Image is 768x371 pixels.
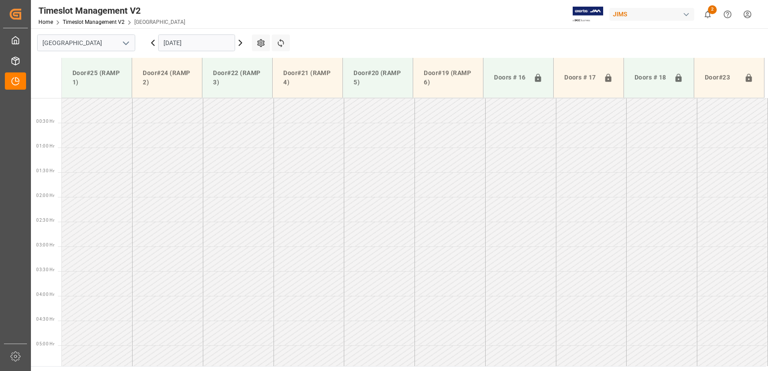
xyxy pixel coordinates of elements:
span: 01:00 Hr [36,144,54,148]
div: Door#21 (RAMP 4) [280,65,335,91]
input: DD.MM.YYYY [158,34,235,51]
div: Door#25 (RAMP 1) [69,65,125,91]
span: 02:00 Hr [36,193,54,198]
span: 04:00 Hr [36,292,54,297]
div: Door#24 (RAMP 2) [139,65,195,91]
div: Door#23 [701,69,741,86]
div: Doors # 18 [631,69,670,86]
span: 04:30 Hr [36,317,54,322]
span: 05:00 Hr [36,341,54,346]
button: Help Center [718,4,738,24]
button: open menu [119,36,132,50]
span: 02:30 Hr [36,218,54,223]
div: JIMS [609,8,694,21]
span: 2 [708,5,717,14]
div: Doors # 16 [490,69,530,86]
div: Door#19 (RAMP 6) [420,65,476,91]
a: Home [38,19,53,25]
input: Type to search/select [37,34,135,51]
span: 01:30 Hr [36,168,54,173]
span: 03:30 Hr [36,267,54,272]
div: Timeslot Management V2 [38,4,185,17]
button: show 2 new notifications [698,4,718,24]
a: Timeslot Management V2 [63,19,125,25]
img: Exertis%20JAM%20-%20Email%20Logo.jpg_1722504956.jpg [573,7,603,22]
span: 00:30 Hr [36,119,54,124]
div: Doors # 17 [561,69,600,86]
button: JIMS [609,6,698,23]
span: 03:00 Hr [36,242,54,247]
div: Door#22 (RAMP 3) [209,65,265,91]
div: Door#20 (RAMP 5) [350,65,406,91]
